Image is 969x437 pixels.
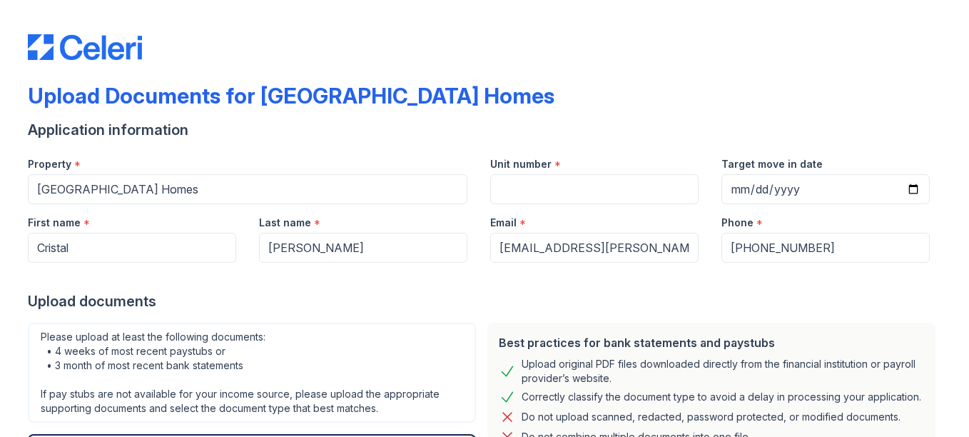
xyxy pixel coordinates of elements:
[259,216,311,230] label: Last name
[28,291,941,311] div: Upload documents
[522,388,921,406] div: Correctly classify the document type to avoid a delay in processing your application.
[499,334,924,351] div: Best practices for bank statements and paystubs
[522,408,900,426] div: Do not upload scanned, redacted, password protected, or modified documents.
[28,216,81,230] label: First name
[490,157,552,171] label: Unit number
[721,216,754,230] label: Phone
[28,323,476,423] div: Please upload at least the following documents: • 4 weeks of most recent paystubs or • 3 month of...
[28,120,941,140] div: Application information
[28,157,71,171] label: Property
[522,357,924,386] div: Upload original PDF files downloaded directly from the financial institution or payroll provider’...
[721,157,823,171] label: Target move in date
[490,216,517,230] label: Email
[28,83,554,109] div: Upload Documents for [GEOGRAPHIC_DATA] Homes
[28,34,142,60] img: CE_Logo_Blue-a8612792a0a2168367f1c8372b55b34899dd931a85d93a1a3d3e32e68fde9ad4.png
